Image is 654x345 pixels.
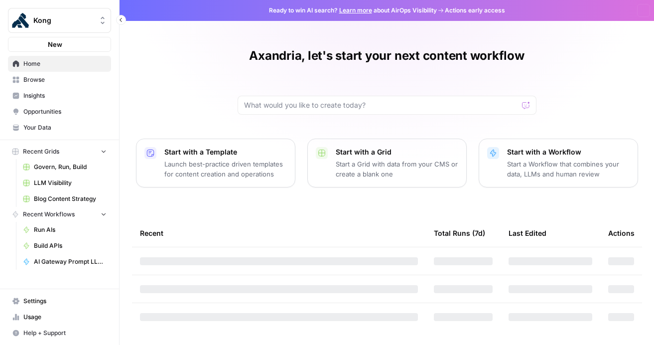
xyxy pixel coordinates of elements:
[34,163,107,172] span: Govern, Run, Build
[509,219,546,247] div: Last Edited
[8,325,111,341] button: Help + Support
[8,56,111,72] a: Home
[8,207,111,222] button: Recent Workflows
[23,313,107,322] span: Usage
[434,219,485,247] div: Total Runs (7d)
[18,159,111,175] a: Govern, Run, Build
[164,147,287,157] p: Start with a Template
[34,225,107,234] span: Run AIs
[18,254,111,270] a: AI Gateway Prompt LLM Visibility
[23,297,107,306] span: Settings
[34,178,107,187] span: LLM Visibility
[8,88,111,104] a: Insights
[336,147,458,157] p: Start with a Grid
[48,39,62,49] span: New
[18,238,111,254] a: Build APIs
[23,123,107,132] span: Your Data
[23,329,107,338] span: Help + Support
[445,6,505,15] span: Actions early access
[608,219,635,247] div: Actions
[8,144,111,159] button: Recent Grids
[507,159,630,179] p: Start a Workflow that combines your data, LLMs and human review
[8,8,111,33] button: Workspace: Kong
[307,139,467,187] button: Start with a GridStart a Grid with data from your CMS or create a blank one
[8,120,111,136] a: Your Data
[8,37,111,52] button: New
[8,309,111,325] a: Usage
[34,257,107,266] span: AI Gateway Prompt LLM Visibility
[249,48,524,64] h1: Axandria, let's start your next content workflow
[339,6,372,14] a: Learn more
[8,293,111,309] a: Settings
[18,222,111,238] a: Run AIs
[336,159,458,179] p: Start a Grid with data from your CMS or create a blank one
[34,194,107,203] span: Blog Content Strategy
[23,107,107,116] span: Opportunities
[269,6,437,15] span: Ready to win AI search? about AirOps Visibility
[11,11,29,29] img: Kong Logo
[34,241,107,250] span: Build APIs
[164,159,287,179] p: Launch best-practice driven templates for content creation and operations
[18,175,111,191] a: LLM Visibility
[33,15,94,25] span: Kong
[18,191,111,207] a: Blog Content Strategy
[8,104,111,120] a: Opportunities
[140,219,418,247] div: Recent
[479,139,638,187] button: Start with a WorkflowStart a Workflow that combines your data, LLMs and human review
[23,75,107,84] span: Browse
[244,100,518,110] input: What would you like to create today?
[23,59,107,68] span: Home
[136,139,295,187] button: Start with a TemplateLaunch best-practice driven templates for content creation and operations
[8,72,111,88] a: Browse
[23,147,59,156] span: Recent Grids
[23,210,75,219] span: Recent Workflows
[23,91,107,100] span: Insights
[507,147,630,157] p: Start with a Workflow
